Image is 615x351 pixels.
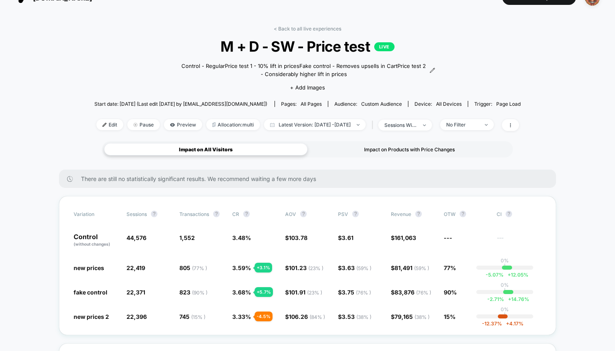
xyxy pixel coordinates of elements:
[232,313,251,320] span: 3.33 %
[308,265,323,271] span: ( 23 % )
[395,264,429,271] span: 81,491
[255,287,273,297] div: + 5.7 %
[96,119,123,130] span: Edit
[408,101,468,107] span: Device:
[74,233,118,247] p: Control
[415,211,422,217] button: ?
[501,282,509,288] p: 0%
[270,123,275,127] img: calendar
[501,306,509,312] p: 0%
[179,313,205,320] span: 745
[151,211,157,217] button: ?
[370,119,378,131] span: |
[81,175,540,182] span: There are still no statistically significant results. We recommend waiting a few more days
[395,289,431,296] span: 83,876
[496,101,521,107] span: Page Load
[179,211,209,217] span: Transactions
[126,264,145,271] span: 22,419
[127,119,160,130] span: Pause
[504,272,528,278] span: 12.05 %
[104,143,307,155] div: Impact on All Visitors
[179,264,207,271] span: 805
[307,143,511,155] div: Impact on Products with Price Changes
[508,296,511,302] span: +
[446,122,479,128] div: No Filter
[486,272,504,278] span: -5.07 %
[482,320,502,327] span: -12.37 %
[497,235,541,247] span: ---
[281,101,322,107] div: Pages:
[74,313,109,320] span: new prices 2
[232,234,251,241] span: 3.48 %
[126,313,147,320] span: 22,396
[255,263,272,273] div: + 3.1 %
[391,264,429,271] span: $
[126,289,145,296] span: 22,371
[356,314,371,320] span: ( 38 % )
[342,264,371,271] span: 3.63
[289,264,323,271] span: 101.23
[487,296,504,302] span: -2.71 %
[301,101,322,107] span: all pages
[361,101,402,107] span: Custom Audience
[395,313,430,320] span: 79,165
[206,119,260,130] span: Allocation: multi
[338,289,371,296] span: $
[497,211,541,217] span: CI
[338,234,353,241] span: $
[436,101,462,107] span: all devices
[126,234,146,241] span: 44,576
[502,320,523,327] span: 4.17 %
[342,234,353,241] span: 3.61
[391,211,411,217] span: Revenue
[243,211,250,217] button: ?
[508,272,511,278] span: +
[179,234,195,241] span: 1,552
[506,320,509,327] span: +
[285,264,323,271] span: $
[94,101,267,107] span: Start date: [DATE] (Last edit [DATE] by [EMAIL_ADDRESS][DOMAIN_NAME])
[414,265,429,271] span: ( 59 % )
[391,289,431,296] span: $
[444,211,489,217] span: OTW
[290,84,325,91] span: + Add Images
[338,313,371,320] span: $
[342,313,371,320] span: 3.53
[474,101,521,107] div: Trigger:
[310,314,325,320] span: ( 84 % )
[74,264,104,271] span: new prices
[180,62,428,78] span: Control - RegularPrice test 1 - 10% lift in pricesFake control - Removes upsells in CartPrice tes...
[395,234,416,241] span: 161,063
[504,296,529,302] span: 14.76 %
[444,264,456,271] span: 77%
[285,234,307,241] span: $
[285,211,296,217] span: AOV
[342,289,371,296] span: 3.75
[289,234,307,241] span: 103.78
[133,123,137,127] img: end
[116,38,499,55] span: M + D - SW - Price test
[74,211,118,217] span: Variation
[356,265,371,271] span: ( 59 % )
[192,290,207,296] span: ( 90 % )
[504,264,506,270] p: |
[164,119,202,130] span: Preview
[504,288,506,294] p: |
[444,289,457,296] span: 90%
[352,211,359,217] button: ?
[255,312,273,321] div: - 4.5 %
[212,122,216,127] img: rebalance
[74,289,107,296] span: fake control
[374,42,395,51] p: LIVE
[285,313,325,320] span: $
[126,211,147,217] span: Sessions
[338,264,371,271] span: $
[444,313,456,320] span: 15%
[391,313,430,320] span: $
[414,314,430,320] span: ( 38 % )
[444,234,452,241] span: ---
[506,211,512,217] button: ?
[232,211,239,217] span: CR
[357,124,360,126] img: end
[334,101,402,107] div: Audience:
